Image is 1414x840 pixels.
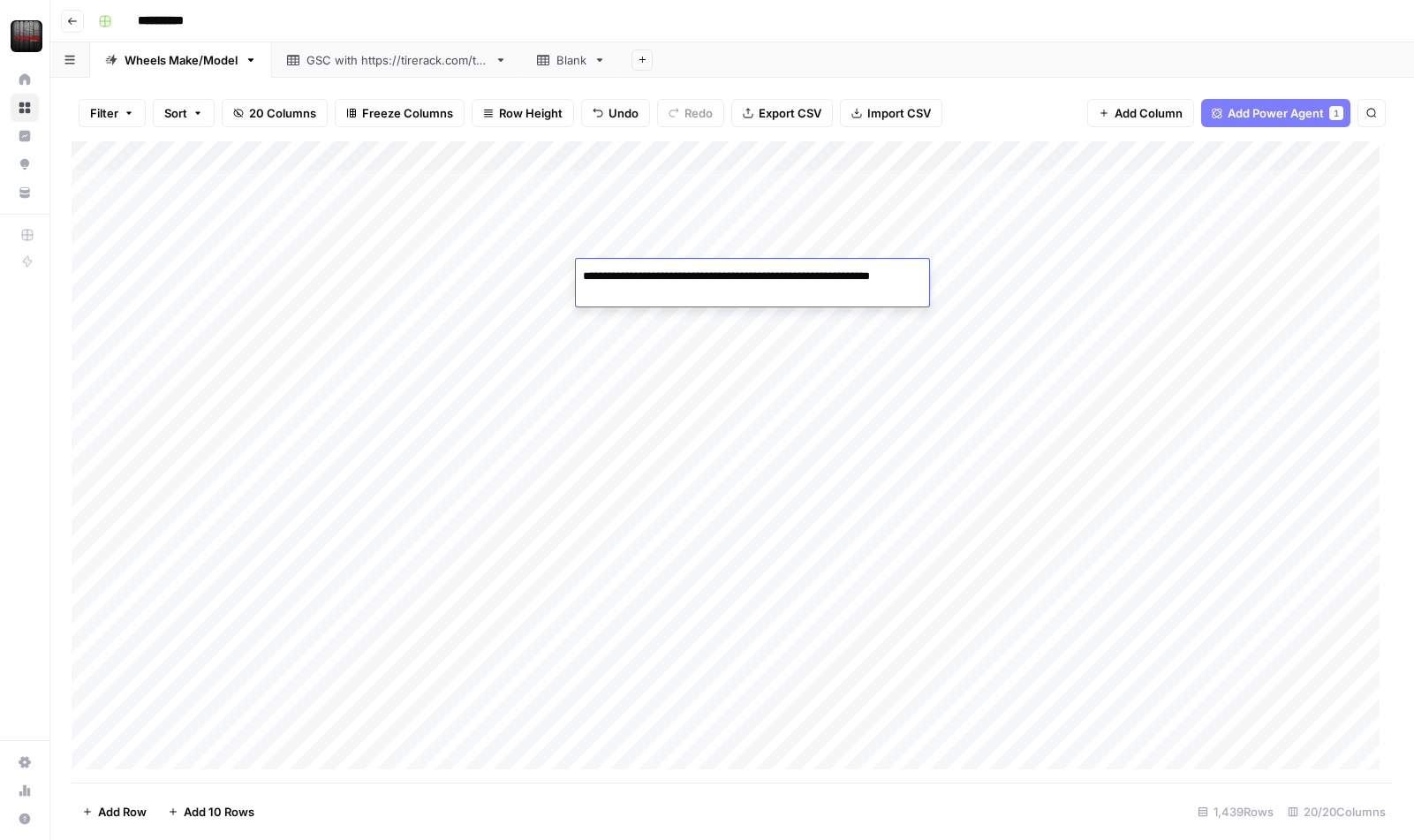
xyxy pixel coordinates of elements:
[272,42,522,78] a: GSC with [URL][DOMAIN_NAME]
[157,798,265,826] button: Add 10 Rows
[1329,106,1343,120] div: 1
[90,104,118,122] span: Filter
[11,94,39,122] a: Browse
[11,805,39,833] button: Help + Support
[609,104,639,122] span: Undo
[222,99,328,127] button: 20 Columns
[11,65,39,94] a: Home
[164,104,187,122] span: Sort
[11,20,42,52] img: Tire Rack Logo
[581,99,650,127] button: Undo
[1281,798,1393,826] div: 20/20 Columns
[657,99,724,127] button: Redo
[306,51,488,69] div: GSC with [URL][DOMAIN_NAME]
[1228,104,1324,122] span: Add Power Agent
[1191,798,1281,826] div: 1,439 Rows
[1087,99,1194,127] button: Add Column
[840,99,942,127] button: Import CSV
[72,798,157,826] button: Add Row
[731,99,833,127] button: Export CSV
[11,14,39,58] button: Workspace: Tire Rack
[90,42,272,78] a: Wheels Make/Model
[362,104,453,122] span: Freeze Columns
[11,122,39,150] a: Insights
[11,776,39,805] a: Usage
[79,99,146,127] button: Filter
[249,104,316,122] span: 20 Columns
[867,104,931,122] span: Import CSV
[98,803,147,821] span: Add Row
[125,51,238,69] div: Wheels Make/Model
[11,178,39,207] a: Your Data
[684,104,713,122] span: Redo
[499,104,563,122] span: Row Height
[11,150,39,178] a: Opportunities
[759,104,821,122] span: Export CSV
[472,99,574,127] button: Row Height
[522,42,621,78] a: Blank
[153,99,215,127] button: Sort
[335,99,465,127] button: Freeze Columns
[184,803,254,821] span: Add 10 Rows
[556,51,586,69] div: Blank
[1334,106,1339,120] span: 1
[1201,99,1350,127] button: Add Power Agent1
[11,748,39,776] a: Settings
[1115,104,1183,122] span: Add Column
